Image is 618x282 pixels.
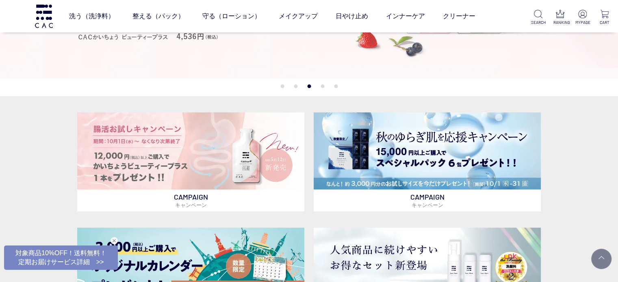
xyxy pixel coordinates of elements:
[202,5,261,28] a: 守る（ローション）
[77,112,304,211] a: 腸活お試しキャンペーン 腸活お試しキャンペーン CAMPAIGNキャンペーン
[597,19,611,26] p: CART
[280,84,284,88] button: 1 of 5
[597,10,611,26] a: CART
[307,84,311,88] button: 3 of 5
[279,5,318,28] a: メイクアップ
[175,202,207,208] span: キャンペーン
[132,5,184,28] a: 整える（パック）
[531,19,545,26] p: SEARCH
[553,10,568,26] a: RANKING
[386,5,425,28] a: インナーケア
[531,10,545,26] a: SEARCH
[69,5,115,28] a: 洗う（洗浄料）
[411,202,443,208] span: キャンペーン
[34,4,54,28] img: logo
[294,84,297,88] button: 2 of 5
[334,84,338,88] button: 5 of 5
[321,84,324,88] button: 4 of 5
[336,5,368,28] a: 日やけ止め
[443,5,475,28] a: クリーナー
[77,189,304,211] p: CAMPAIGN
[575,19,590,26] p: MYPAGE
[553,19,568,26] p: RANKING
[314,112,541,189] img: スペシャルパックお試しプレゼント
[575,10,590,26] a: MYPAGE
[314,189,541,211] p: CAMPAIGN
[77,112,304,189] img: 腸活お試しキャンペーン
[314,112,541,211] a: スペシャルパックお試しプレゼント スペシャルパックお試しプレゼント CAMPAIGNキャンペーン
